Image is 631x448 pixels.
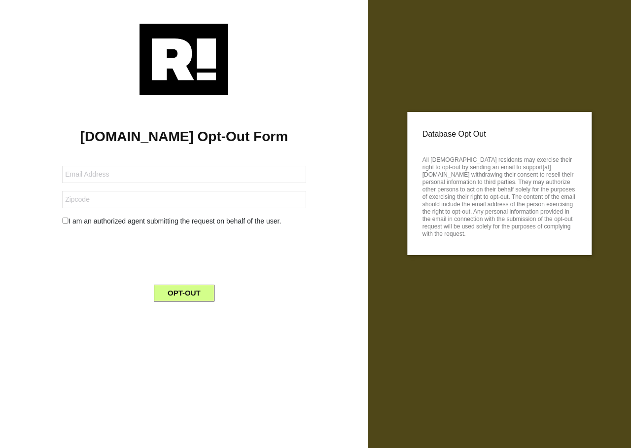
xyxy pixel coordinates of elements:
[55,216,313,226] div: I am an authorized agent submitting the request on behalf of the user.
[154,285,214,301] button: OPT-OUT
[422,127,577,142] p: Database Opt Out
[422,153,577,238] p: All [DEMOGRAPHIC_DATA] residents may exercise their right to opt-out by sending an email to suppo...
[62,166,306,183] input: Email Address
[62,191,306,208] input: Zipcode
[140,24,228,95] img: Retention.com
[109,234,259,273] iframe: reCAPTCHA
[15,128,353,145] h1: [DOMAIN_NAME] Opt-Out Form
